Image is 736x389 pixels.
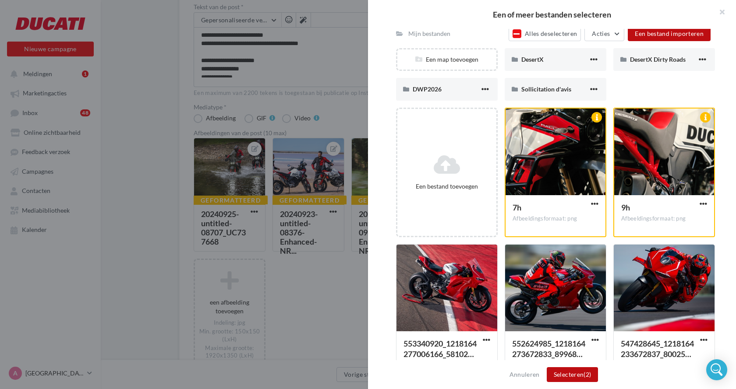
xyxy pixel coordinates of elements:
[521,85,571,93] span: Sollicitation d'avis
[635,30,704,37] span: Een bestand importeren
[512,339,585,359] span: 552624985_1218164273672833_8996875058769420544_n
[621,339,694,359] span: 547428645_1218164233672837_8002529424562085339_n
[630,56,686,63] span: DesertX Dirty Roads
[397,55,496,64] div: Een map toevoegen
[506,369,543,380] button: Annuleren
[592,30,610,37] span: Acties
[413,85,442,93] span: DWP2026
[584,26,624,41] button: Acties
[621,215,707,223] div: Afbeeldingsformaat: png
[408,29,450,38] div: Mijn bestanden
[403,339,477,359] span: 553340920_1218164277006166_5810204074597735830_n (1)
[509,26,581,41] button: Alles deselecteren
[547,367,598,382] button: Selecteren(2)
[521,56,544,63] span: DesertX
[513,203,521,212] span: 7h
[584,371,591,378] span: (2)
[706,359,727,380] div: Open Intercom Messenger
[401,182,493,191] div: Een bestand toevoegen
[621,203,630,212] span: 9h
[628,26,711,41] button: Een bestand importeren
[382,11,722,18] h2: Een of meer bestanden selecteren
[513,215,598,223] div: Afbeeldingsformaat: png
